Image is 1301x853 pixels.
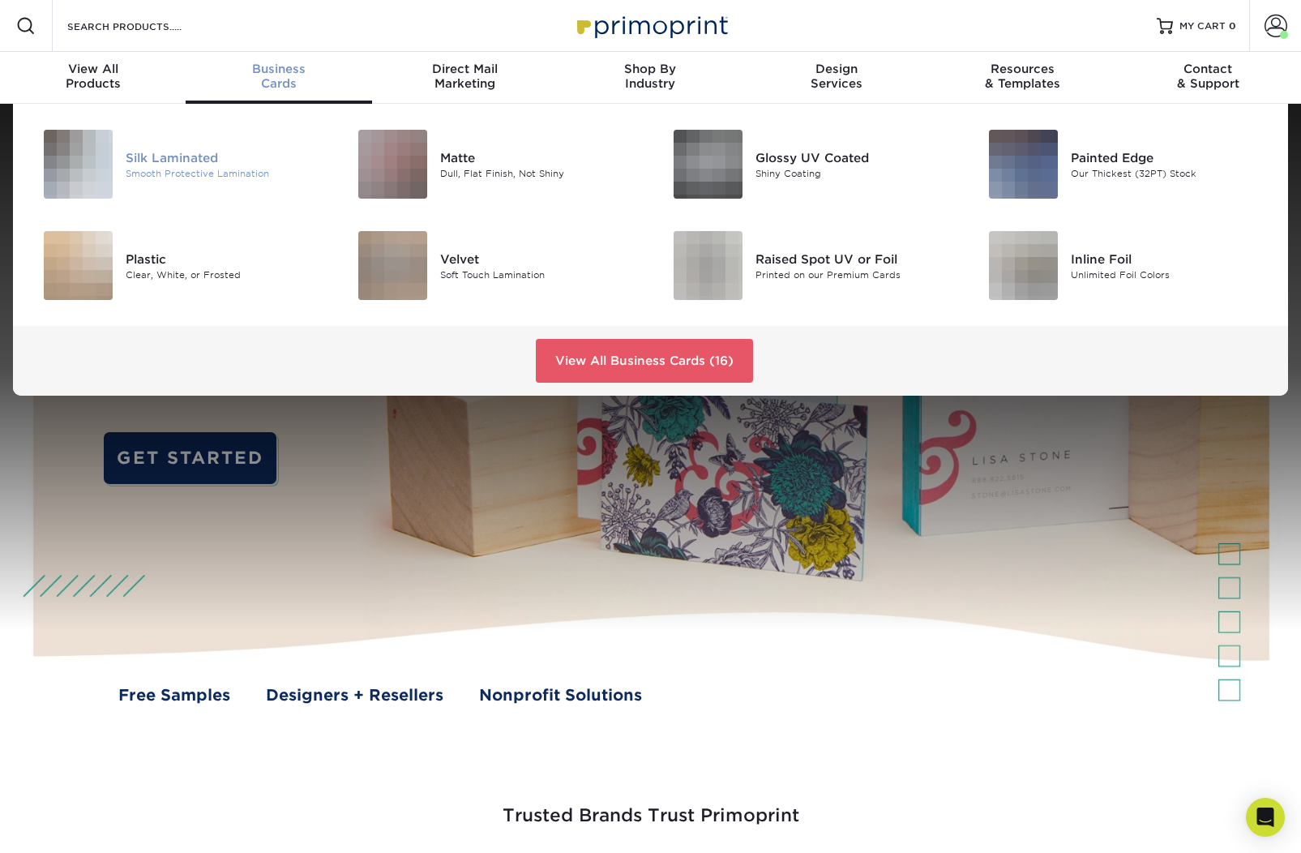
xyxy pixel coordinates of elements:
div: Industry [558,62,743,91]
span: 0 [1229,20,1236,32]
div: Painted Edge [1071,148,1269,166]
a: Silk Laminated Business Cards Silk Laminated Smooth Protective Lamination [32,123,323,205]
img: Inline Foil Business Cards [989,231,1058,300]
div: Plastic [126,250,323,268]
div: Printed on our Premium Cards [755,268,953,281]
img: Matte Business Cards [358,130,427,199]
a: Velvet Business Cards Velvet Soft Touch Lamination [348,225,639,306]
img: Primoprint [570,8,732,43]
div: Soft Touch Lamination [440,268,638,281]
div: Dull, Flat Finish, Not Shiny [440,166,638,180]
span: MY CART [1179,19,1226,33]
span: Design [743,62,929,76]
div: Unlimited Foil Colors [1071,268,1269,281]
a: Painted Edge Business Cards Painted Edge Our Thickest (32PT) Stock [978,123,1269,205]
a: Raised Spot UV or Foil Business Cards Raised Spot UV or Foil Printed on our Premium Cards [663,225,954,306]
div: & Support [1115,62,1301,91]
div: Glossy UV Coated [755,148,953,166]
div: & Templates [929,62,1115,91]
div: Matte [440,148,638,166]
span: Direct Mail [372,62,558,76]
a: DesignServices [743,52,929,104]
img: Plastic Business Cards [44,231,113,300]
div: Open Intercom Messenger [1246,798,1285,837]
div: Velvet [440,250,638,268]
a: Nonprofit Solutions [479,684,642,708]
h3: Trusted Brands Trust Primoprint [177,766,1125,846]
a: Free Samples [118,684,230,708]
img: Raised Spot UV or Foil Business Cards [674,231,743,300]
div: Marketing [372,62,558,91]
span: Contact [1115,62,1301,76]
div: Services [743,62,929,91]
a: Resources& Templates [929,52,1115,104]
a: Matte Business Cards Matte Dull, Flat Finish, Not Shiny [348,123,639,205]
a: Glossy UV Coated Business Cards Glossy UV Coated Shiny Coating [663,123,954,205]
img: Painted Edge Business Cards [989,130,1058,199]
div: Clear, White, or Frosted [126,268,323,281]
a: Designers + Resellers [266,684,443,708]
a: Contact& Support [1115,52,1301,104]
div: Silk Laminated [126,148,323,166]
a: Shop ByIndustry [558,52,743,104]
div: Shiny Coating [755,166,953,180]
div: Inline Foil [1071,250,1269,268]
div: Our Thickest (32PT) Stock [1071,166,1269,180]
div: Cards [186,62,371,91]
a: Plastic Business Cards Plastic Clear, White, or Frosted [32,225,323,306]
div: Smooth Protective Lamination [126,166,323,180]
a: View All Business Cards (16) [536,339,753,383]
img: Glossy UV Coated Business Cards [674,130,743,199]
a: BusinessCards [186,52,371,104]
div: Raised Spot UV or Foil [755,250,953,268]
img: Silk Laminated Business Cards [44,130,113,199]
span: Resources [929,62,1115,76]
input: SEARCH PRODUCTS..... [66,16,224,36]
a: Inline Foil Business Cards Inline Foil Unlimited Foil Colors [978,225,1269,306]
a: Direct MailMarketing [372,52,558,104]
span: Business [186,62,371,76]
span: Shop By [558,62,743,76]
img: Velvet Business Cards [358,231,427,300]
